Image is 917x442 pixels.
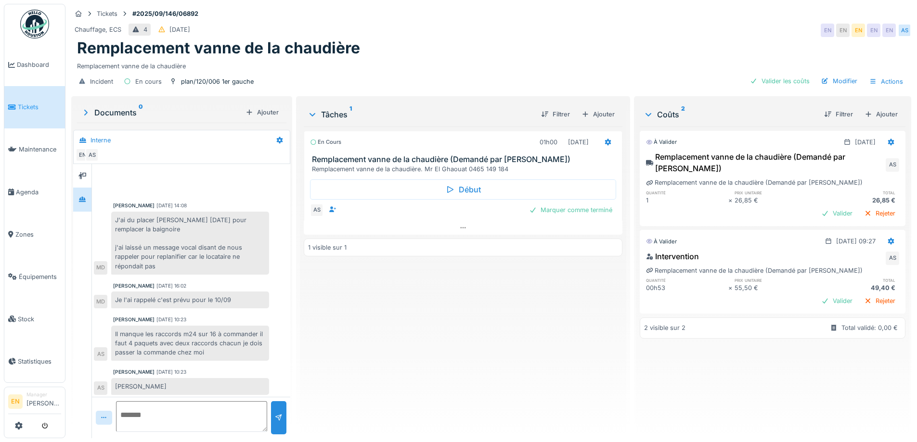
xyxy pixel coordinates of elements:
[94,381,107,395] div: AS
[886,252,899,265] div: AS
[111,326,269,361] div: Il manque les raccords m24 sur 16 à commander il faut 4 paquets avec deux raccords chacun je dois...
[735,189,817,196] h6: prix unitaire
[681,109,685,120] sup: 2
[349,109,352,120] sup: 1
[85,148,99,162] div: AS
[139,107,143,118] sup: 0
[156,316,186,323] div: [DATE] 10:23
[20,10,49,38] img: Badge_color-CXgf-gQk.svg
[540,138,557,147] div: 01h00
[4,44,65,86] a: Dashboard
[852,24,865,37] div: EN
[537,108,574,121] div: Filtrer
[817,75,861,88] div: Modifier
[26,391,61,398] div: Manager
[746,75,814,88] div: Valider les coûts
[4,86,65,128] a: Tickets
[113,368,155,376] div: [PERSON_NAME]
[310,203,323,217] div: AS
[820,108,857,121] div: Filtrer
[129,9,202,18] strong: #2025/09/146/06892
[728,283,735,292] div: ×
[644,109,816,120] div: Coûts
[644,323,685,332] div: 2 visible sur 2
[90,77,113,86] div: Incident
[728,196,735,205] div: ×
[646,189,728,196] h6: quantité
[26,391,61,412] li: [PERSON_NAME]
[4,171,65,213] a: Agenda
[18,102,61,112] span: Tickets
[817,277,899,283] h6: total
[817,283,899,292] div: 49,40 €
[90,136,111,145] div: Interne
[242,106,283,119] div: Ajouter
[898,24,911,37] div: AS
[568,138,589,147] div: [DATE]
[836,24,850,37] div: EN
[308,243,347,252] div: 1 visible sur 1
[735,277,817,283] h6: prix unitaire
[97,9,117,18] div: Tickets
[817,207,856,220] div: Valider
[735,196,817,205] div: 26,85 €
[4,213,65,255] a: Zones
[19,145,61,154] span: Maintenance
[4,340,65,382] a: Statistiques
[169,25,190,34] div: [DATE]
[135,77,162,86] div: En cours
[310,179,616,200] div: Début
[156,368,186,376] div: [DATE] 10:23
[867,24,880,37] div: EN
[94,261,107,275] div: MD
[646,238,677,246] div: À valider
[94,295,107,308] div: MD
[308,109,533,120] div: Tâches
[860,294,899,307] div: Rejeter
[8,394,23,409] li: EN
[860,207,899,220] div: Rejeter
[817,196,899,205] div: 26,85 €
[855,138,876,147] div: [DATE]
[646,277,728,283] h6: quantité
[81,107,242,118] div: Documents
[77,39,360,57] h1: Remplacement vanne de la chaudière
[865,75,907,88] div: Actions
[113,282,155,290] div: [PERSON_NAME]
[15,230,61,239] span: Zones
[4,255,65,298] a: Équipements
[19,272,61,281] span: Équipements
[143,25,147,34] div: 4
[16,188,61,197] span: Agenda
[156,282,186,290] div: [DATE] 16:02
[111,291,269,308] div: Je l'ai rappelé c'est prévu pour le 10/09
[94,347,107,361] div: AS
[525,203,616,216] div: Marquer comme terminé
[841,323,898,332] div: Total validé: 0,00 €
[18,357,61,366] span: Statistiques
[77,58,905,71] div: Remplacement vanne de la chaudière
[312,155,618,164] h3: Remplacement vanne de la chaudière (Demandé par [PERSON_NAME])
[75,25,121,34] div: Chauffage, ECS
[4,128,65,171] a: Maintenance
[4,298,65,340] a: Stock
[646,283,728,292] div: 00h53
[17,60,61,69] span: Dashboard
[646,138,677,146] div: À valider
[8,391,61,414] a: EN Manager[PERSON_NAME]
[111,378,269,395] div: [PERSON_NAME]
[181,77,254,86] div: plan/120/006 1er gauche
[646,178,863,187] div: Remplacement vanne de la chaudière (Demandé par [PERSON_NAME])
[578,108,619,121] div: Ajouter
[882,24,896,37] div: EN
[821,24,834,37] div: EN
[113,202,155,209] div: [PERSON_NAME]
[735,283,817,292] div: 55,50 €
[76,148,89,162] div: EN
[113,316,155,323] div: [PERSON_NAME]
[886,158,899,172] div: AS
[310,138,341,146] div: En cours
[312,164,618,174] div: Remplacement vanne de la chaudière. Mr El Ghaouat 0465 149 184
[156,202,187,209] div: [DATE] 14:08
[861,108,902,121] div: Ajouter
